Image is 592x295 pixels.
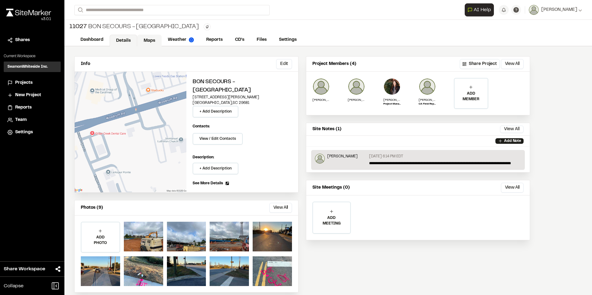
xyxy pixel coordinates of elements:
p: ADD MEETING [313,215,350,226]
img: Raphael Betit [315,154,325,164]
p: [PERSON_NAME] [348,98,365,102]
p: Photos (9) [81,204,103,211]
a: Dashboard [74,34,110,46]
h3: SeamonWhiteside Inc. [7,64,48,70]
span: Collapse [4,282,24,290]
div: Open AI Assistant [465,3,496,16]
button: View All [269,203,292,213]
p: [DATE] 6:14 PM EDT [369,154,403,159]
p: Description: [193,155,292,160]
button: View / Edit Contacts [193,133,243,145]
p: [PERSON_NAME] [383,98,401,102]
button: Edit [276,59,292,69]
p: Project Manager [383,102,401,106]
div: Bon Secours - [GEOGRAPHIC_DATA] [69,22,199,32]
p: Info [81,61,90,67]
p: Site Meetings (0) [312,184,350,191]
img: rebrand.png [6,9,51,16]
p: Project Members (4) [312,61,356,67]
button: [PERSON_NAME] [529,5,582,15]
img: Brittany Lowe [383,78,401,95]
span: 11027 [69,22,87,32]
span: Reports [15,104,32,111]
a: Maps [137,35,162,46]
a: Shares [7,37,57,44]
img: Katlyn Thomasson [419,78,436,95]
button: Edit Tags [204,24,211,30]
a: Reports [7,104,57,111]
span: [PERSON_NAME] [541,6,577,13]
p: [STREET_ADDRESS][PERSON_NAME] [193,95,292,100]
p: [PERSON_NAME] [419,98,436,102]
p: [PERSON_NAME] [312,98,330,102]
button: + Add Description [193,106,238,118]
a: CD's [229,34,250,46]
span: See More Details [193,181,223,186]
span: Team [15,117,27,123]
a: Team [7,117,57,123]
span: Share Workspace [4,265,45,273]
p: [PERSON_NAME] [327,154,358,159]
img: Steven Seiler [348,78,365,95]
a: Settings [7,129,57,136]
a: Details [110,35,137,46]
button: View All [501,183,524,193]
a: Reports [200,34,229,46]
span: Projects [15,79,33,86]
p: Current Workspace [4,53,61,59]
span: AI Help [474,6,491,14]
p: Contacts: [193,124,210,129]
img: User [529,5,539,15]
span: New Project [15,92,41,99]
a: New Project [7,92,57,99]
div: Oh geez...please don't... [6,16,51,22]
p: Add Note [504,138,521,144]
a: Projects [7,79,57,86]
p: Site Notes (1) [312,126,342,133]
a: Files [250,34,273,46]
span: Settings [15,129,33,136]
button: View All [500,126,524,133]
button: View All [501,59,524,69]
p: ADD MEMBER [455,91,487,102]
p: [GEOGRAPHIC_DATA] , SC 29681 [193,100,292,106]
span: Shares [15,37,30,44]
img: precipai.png [189,37,194,42]
p: CA Field Representative [419,102,436,106]
img: Raphael Betit [312,78,330,95]
h2: Bon Secours - [GEOGRAPHIC_DATA] [193,78,292,95]
button: Share Project [460,59,500,69]
button: Open AI Assistant [465,3,494,16]
button: + Add Description [193,163,238,174]
p: ADD PHOTO [81,235,120,246]
a: Settings [273,34,303,46]
a: Weather [162,34,200,46]
button: Search [74,5,85,15]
